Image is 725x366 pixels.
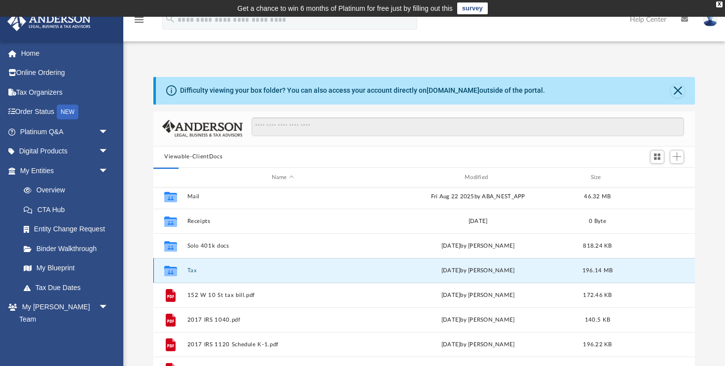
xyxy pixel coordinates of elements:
span: 140.5 KB [585,317,610,323]
span: arrow_drop_down [99,122,118,142]
button: Add [670,150,685,164]
button: Receipts [187,218,378,224]
span: 0 Byte [589,219,606,224]
div: Name [187,173,378,182]
div: Modified [382,173,574,182]
button: Tax [187,267,378,274]
a: Tax Due Dates [14,278,123,297]
img: Anderson Advisors Platinum Portal [4,12,94,31]
span: arrow_drop_down [99,297,118,318]
div: Get a chance to win 6 months of Platinum for free just by filling out this [237,2,453,14]
i: search [165,13,176,24]
span: 196.22 KB [583,342,612,347]
a: Digital Productsarrow_drop_down [7,142,123,161]
div: Size [578,173,617,182]
button: 2017 IRS 1120 Schedule K-1.pdf [187,341,378,348]
div: [DATE] by [PERSON_NAME] [383,316,574,325]
button: 2017 IRS 1040.pdf [187,317,378,323]
a: My Blueprint [14,258,118,278]
a: My Entitiesarrow_drop_down [7,161,123,181]
a: Online Ordering [7,63,123,83]
span: arrow_drop_down [99,142,118,162]
span: 818.24 KB [583,243,612,249]
a: [DOMAIN_NAME] [427,86,479,94]
button: Close [671,84,685,98]
button: Viewable-ClientDocs [164,152,222,161]
div: id [621,173,690,182]
i: menu [133,14,145,26]
span: 196.14 MB [582,268,613,273]
a: Tax Organizers [7,82,123,102]
a: Overview [14,181,123,200]
span: 172.46 KB [583,293,612,298]
button: Mail [187,193,378,200]
div: close [716,1,723,7]
a: Entity Change Request [14,220,123,239]
div: [DATE] by [PERSON_NAME] [383,340,574,349]
div: [DATE] by [PERSON_NAME] [383,242,574,251]
span: 46.32 MB [584,194,611,199]
a: survey [457,2,488,14]
a: Home [7,43,123,63]
div: [DATE] by [PERSON_NAME] [383,291,574,300]
div: Fri Aug 22 2025 by ABA_NEST_APP [383,192,574,201]
div: NEW [57,105,78,119]
a: CTA Hub [14,200,123,220]
a: menu [133,19,145,26]
div: Difficulty viewing your box folder? You can also access your account directly on outside of the p... [180,85,545,96]
a: Platinum Q&Aarrow_drop_down [7,122,123,142]
div: id [158,173,182,182]
button: Solo 401k docs [187,243,378,249]
a: Binder Walkthrough [14,239,123,258]
div: [DATE] by [PERSON_NAME] [383,266,574,275]
span: arrow_drop_down [99,161,118,181]
div: [DATE] [383,217,574,226]
button: 152 W 10 St tax bill.pdf [187,292,378,298]
button: Switch to Grid View [650,150,665,164]
a: Order StatusNEW [7,102,123,122]
a: My [PERSON_NAME] Teamarrow_drop_down [7,297,118,329]
img: User Pic [703,12,718,27]
input: Search files and folders [252,117,684,136]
